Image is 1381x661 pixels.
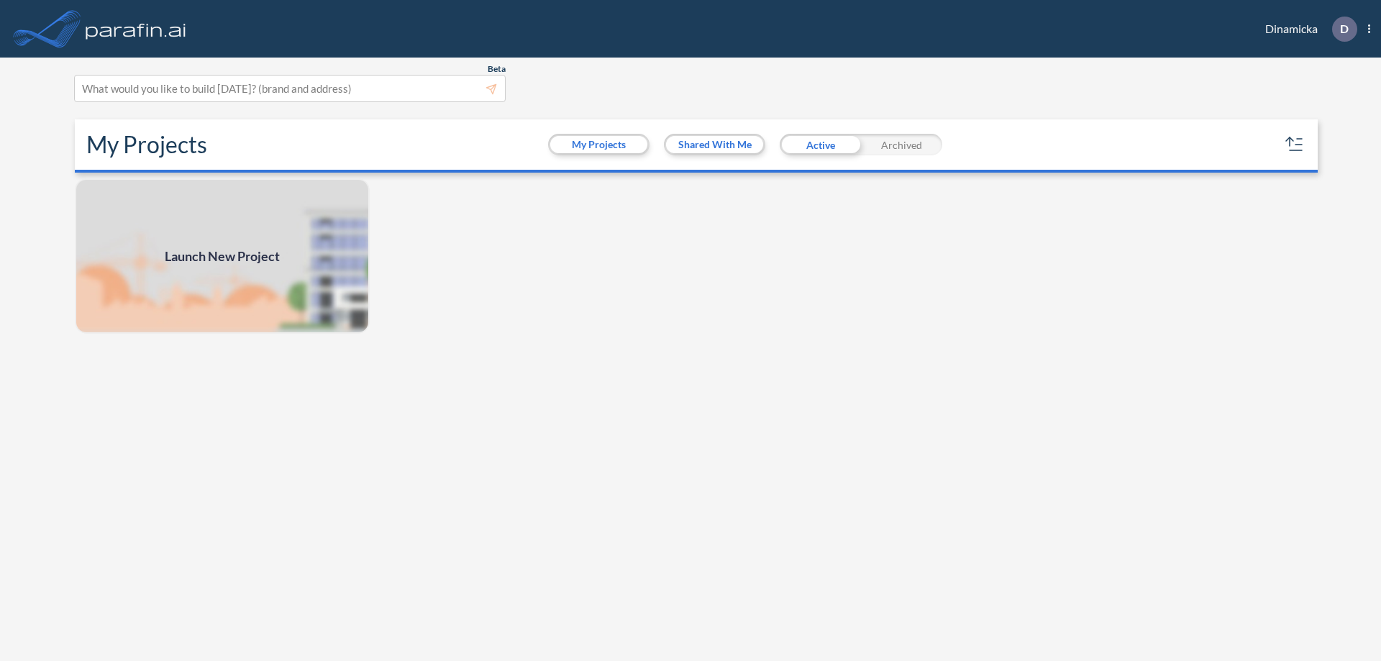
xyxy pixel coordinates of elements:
[861,134,942,155] div: Archived
[1340,22,1349,35] p: D
[83,14,189,43] img: logo
[666,136,763,153] button: Shared With Me
[165,247,280,266] span: Launch New Project
[86,131,207,158] h2: My Projects
[75,178,370,334] a: Launch New Project
[780,134,861,155] div: Active
[550,136,647,153] button: My Projects
[75,178,370,334] img: add
[1244,17,1370,42] div: Dinamicka
[488,63,506,75] span: Beta
[1283,133,1306,156] button: sort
